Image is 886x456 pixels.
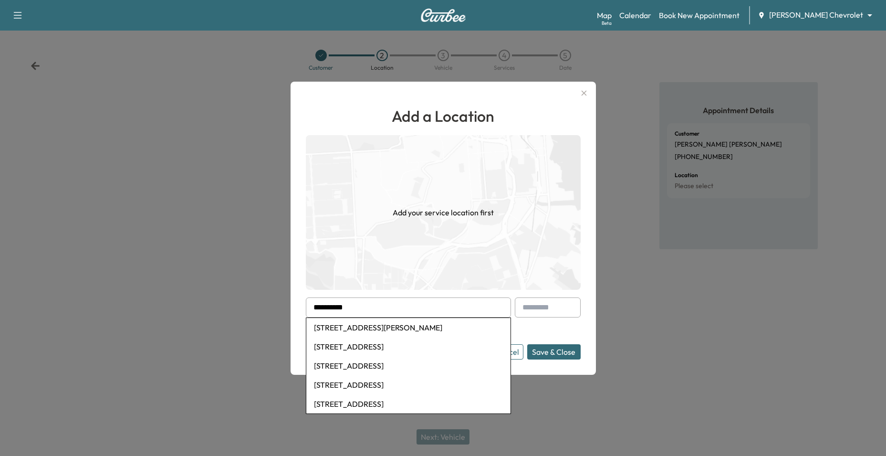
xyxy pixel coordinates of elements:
h1: Add your service location first [393,207,494,218]
img: empty-map-CL6vilOE.png [306,135,581,290]
li: [STREET_ADDRESS] [306,394,511,414]
a: Calendar [619,10,651,21]
span: [PERSON_NAME] Chevrolet [769,10,863,21]
li: [STREET_ADDRESS][PERSON_NAME] [306,318,511,337]
img: Curbee Logo [420,9,466,22]
li: [STREET_ADDRESS] [306,375,511,394]
li: [STREET_ADDRESS] [306,337,511,356]
li: [STREET_ADDRESS] [306,356,511,375]
button: Save & Close [527,344,581,360]
div: Beta [602,20,612,27]
a: MapBeta [597,10,612,21]
a: Book New Appointment [659,10,740,21]
h1: Add a Location [306,105,581,127]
